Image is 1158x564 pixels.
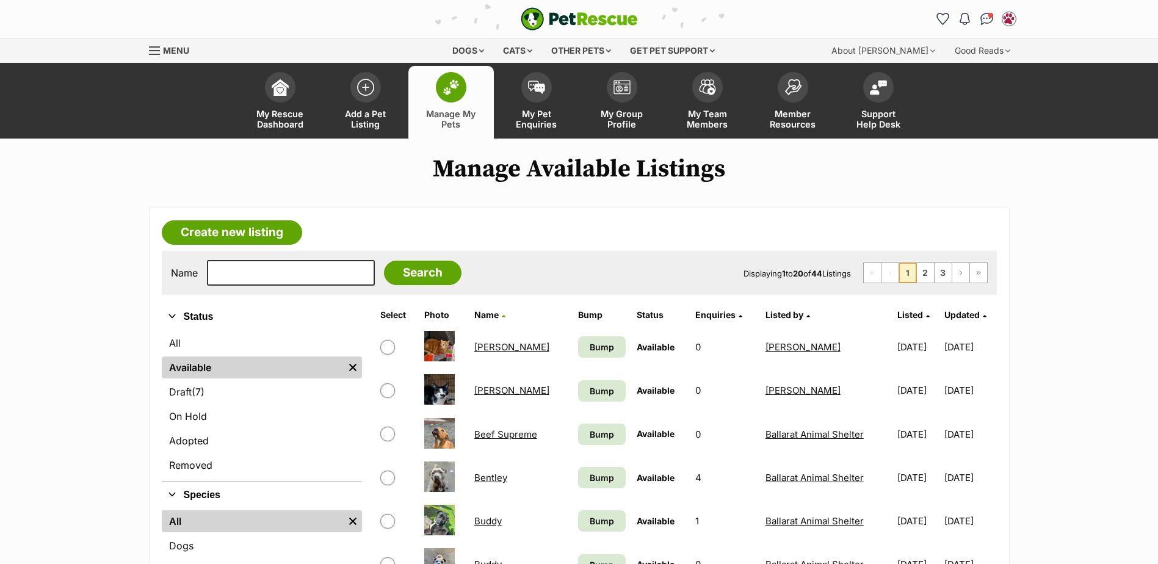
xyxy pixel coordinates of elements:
a: Manage My Pets [408,66,494,139]
a: Ballarat Animal Shelter [765,428,864,440]
span: Menu [163,45,189,56]
a: On Hold [162,405,362,427]
th: Select [375,305,418,325]
span: translation missing: en.admin.listings.index.attributes.enquiries [695,309,736,320]
td: 4 [690,457,759,499]
a: Ballarat Animal Shelter [765,472,864,483]
span: Name [474,309,499,320]
span: My Pet Enquiries [509,109,564,129]
a: Listed by [765,309,810,320]
img: group-profile-icon-3fa3cf56718a62981997c0bc7e787c4b2cf8bcc04b72c1350f741eb67cf2f40e.svg [613,80,631,95]
a: My Rescue Dashboard [237,66,323,139]
a: Name [474,309,505,320]
a: Bump [578,467,626,488]
a: Removed [162,454,362,476]
span: Listed [897,309,923,320]
td: [DATE] [892,413,943,455]
span: My Team Members [680,109,735,129]
span: Add a Pet Listing [338,109,393,129]
button: Species [162,487,362,503]
a: My Pet Enquiries [494,66,579,139]
a: Beef Supreme [474,428,537,440]
span: Bump [590,471,614,484]
a: Dogs [162,535,362,557]
a: Page 3 [935,263,952,283]
span: Listed by [765,309,803,320]
td: [DATE] [944,413,995,455]
button: Status [162,309,362,325]
a: Available [162,356,344,378]
img: member-resources-icon-8e73f808a243e03378d46382f2149f9095a855e16c252ad45f914b54edf8863c.svg [784,79,802,95]
a: Page 2 [917,263,934,283]
a: Member Resources [750,66,836,139]
label: Name [171,267,198,278]
span: Bump [590,515,614,527]
a: Remove filter [344,356,362,378]
button: My account [999,9,1019,29]
a: PetRescue [521,7,638,31]
div: Get pet support [621,38,723,63]
img: pet-enquiries-icon-7e3ad2cf08bfb03b45e93fb7055b45f3efa6380592205ae92323e6603595dc1f.svg [528,81,545,94]
a: [PERSON_NAME] [474,341,549,353]
div: About [PERSON_NAME] [823,38,944,63]
td: [DATE] [892,326,943,368]
a: Bump [578,424,626,445]
input: Search [384,261,461,285]
td: 0 [690,326,759,368]
img: add-pet-listing-icon-0afa8454b4691262ce3f59096e99ab1cd57d4a30225e0717b998d2c9b9846f56.svg [357,79,374,96]
nav: Pagination [863,262,988,283]
span: Updated [944,309,980,320]
span: Displaying to of Listings [744,269,851,278]
div: Good Reads [946,38,1019,63]
td: 0 [690,413,759,455]
a: All [162,510,344,532]
a: Draft [162,381,362,403]
th: Status [632,305,689,325]
a: Add a Pet Listing [323,66,408,139]
a: Buddy [474,515,502,527]
span: Available [637,342,675,352]
span: My Rescue Dashboard [253,109,308,129]
span: Previous page [881,263,899,283]
td: 1 [690,500,759,542]
a: Bump [578,380,626,402]
th: Photo [419,305,468,325]
div: Status [162,330,362,481]
a: All [162,332,362,354]
img: logo-e224e6f780fb5917bec1dbf3a21bbac754714ae5b6737aabdf751b685950b380.svg [521,7,638,31]
td: [DATE] [892,369,943,411]
strong: 44 [811,269,822,278]
img: notifications-46538b983faf8c2785f20acdc204bb7945ddae34d4c08c2a6579f10ce5e182be.svg [960,13,969,25]
a: Ballarat Animal Shelter [765,515,864,527]
a: Favourites [933,9,953,29]
img: manage-my-pets-icon-02211641906a0b7f246fdf0571729dbe1e7629f14944591b6c1af311fb30b64b.svg [443,79,460,95]
a: My Group Profile [579,66,665,139]
span: Support Help Desk [851,109,906,129]
td: [DATE] [944,500,995,542]
a: Bump [578,510,626,532]
a: Create new listing [162,220,302,245]
img: chat-41dd97257d64d25036548639549fe6c8038ab92f7586957e7f3b1b290dea8141.svg [980,13,993,25]
a: [PERSON_NAME] [765,341,841,353]
a: Bentley [474,472,507,483]
ul: Account quick links [933,9,1019,29]
img: team-members-icon-5396bd8760b3fe7c0b43da4ab00e1e3bb1a5d9ba89233759b79545d2d3fc5d0d.svg [699,79,716,95]
a: [PERSON_NAME] [765,385,841,396]
span: My Group Profile [595,109,650,129]
span: Bump [590,428,614,441]
a: Bump [578,336,626,358]
a: Support Help Desk [836,66,921,139]
th: Bump [573,305,631,325]
td: [DATE] [944,457,995,499]
img: dashboard-icon-eb2f2d2d3e046f16d808141f083e7271f6b2e854fb5c12c21221c1fb7104beca.svg [272,79,289,96]
td: [DATE] [944,326,995,368]
td: [DATE] [892,500,943,542]
span: Manage My Pets [424,109,479,129]
span: Available [637,516,675,526]
td: [DATE] [944,369,995,411]
button: Notifications [955,9,975,29]
img: help-desk-icon-fdf02630f3aa405de69fd3d07c3f3aa587a6932b1a1747fa1d2bba05be0121f9.svg [870,80,887,95]
a: Last page [970,263,987,283]
img: Ballarat Animal Shelter profile pic [1003,13,1015,25]
a: Adopted [162,430,362,452]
